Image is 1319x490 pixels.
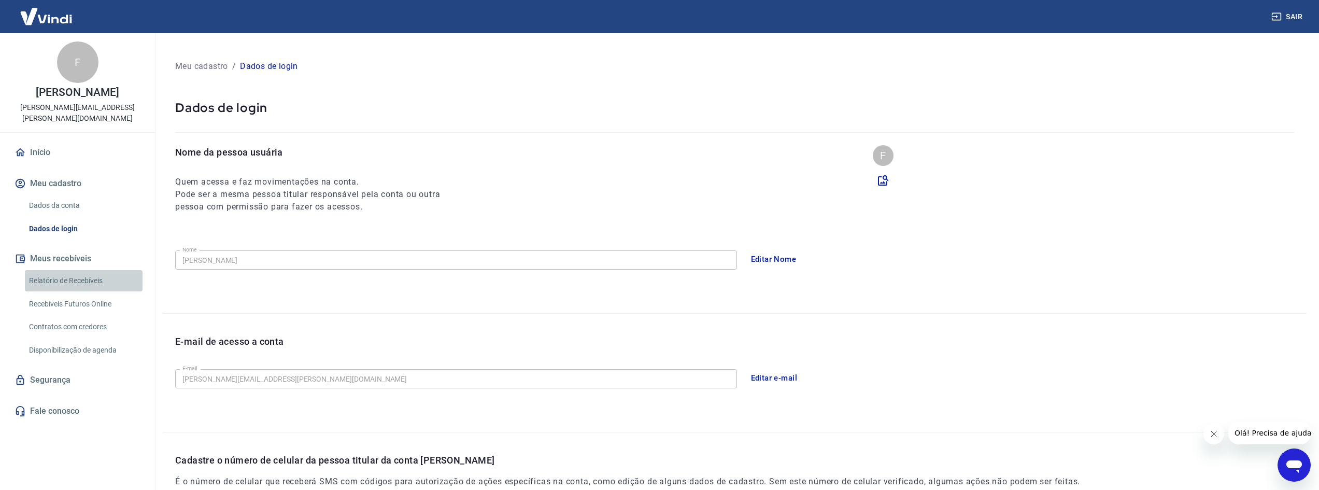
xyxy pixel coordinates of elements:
p: [PERSON_NAME] [36,87,119,98]
a: Recebíveis Futuros Online [25,293,143,315]
p: Dados de login [240,60,298,73]
a: Contratos com credores [25,316,143,338]
a: Segurança [12,369,143,391]
button: Sair [1269,7,1307,26]
iframe: Fechar mensagem [1203,424,1224,444]
a: Fale conosco [12,400,143,423]
p: Dados de login [175,100,1294,116]
p: [PERSON_NAME][EMAIL_ADDRESS][PERSON_NAME][DOMAIN_NAME] [8,102,147,124]
button: Editar Nome [745,248,802,270]
label: E-mail [182,365,197,372]
button: Meu cadastro [12,172,143,195]
div: F [873,145,893,166]
img: Vindi [12,1,80,32]
div: F [57,41,98,83]
a: Dados de login [25,218,143,240]
iframe: Botão para abrir a janela de mensagens [1278,449,1311,482]
h6: Quem acessa e faz movimentações na conta. [175,176,459,188]
a: Relatório de Recebíveis [25,270,143,291]
button: Editar e-mail [745,367,803,389]
a: Dados da conta [25,195,143,216]
p: Nome da pessoa usuária [175,145,459,159]
iframe: Mensagem da empresa [1228,422,1311,444]
span: Olá! Precisa de ajuda? [6,7,87,16]
label: Nome [182,246,197,254]
button: Meus recebíveis [12,247,143,270]
p: / [232,60,236,73]
p: E-mail de acesso a conta [175,334,284,348]
h6: É o número de celular que receberá SMS com códigos para autorização de ações específicas na conta... [175,475,1080,488]
a: Disponibilização de agenda [25,340,143,361]
p: Meu cadastro [175,60,228,73]
p: Cadastre o número de celular da pessoa titular da conta [PERSON_NAME] [175,453,1080,467]
a: Início [12,141,143,164]
h6: Pode ser a mesma pessoa titular responsável pela conta ou outra pessoa com permissão para fazer o... [175,188,459,213]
